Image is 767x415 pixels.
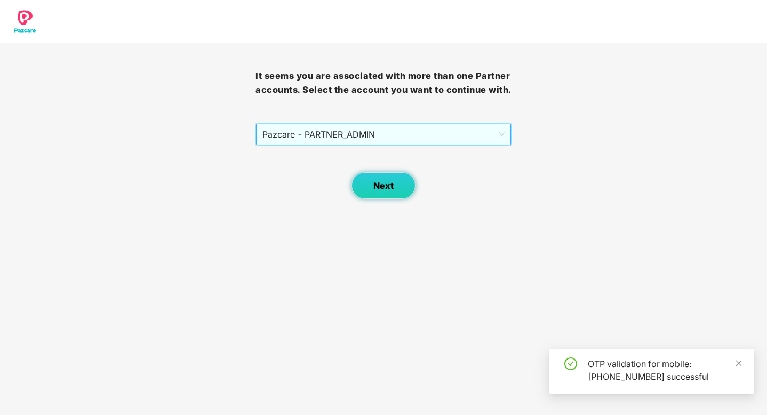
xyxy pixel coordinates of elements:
button: Next [351,172,416,199]
span: Pazcare - PARTNER_ADMIN [262,124,504,145]
span: Next [373,181,394,191]
span: check-circle [564,357,577,370]
div: OTP validation for mobile: [PHONE_NUMBER] successful [588,357,741,383]
h3: It seems you are associated with more than one Partner accounts. Select the account you want to c... [255,69,511,97]
span: close [735,360,742,367]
